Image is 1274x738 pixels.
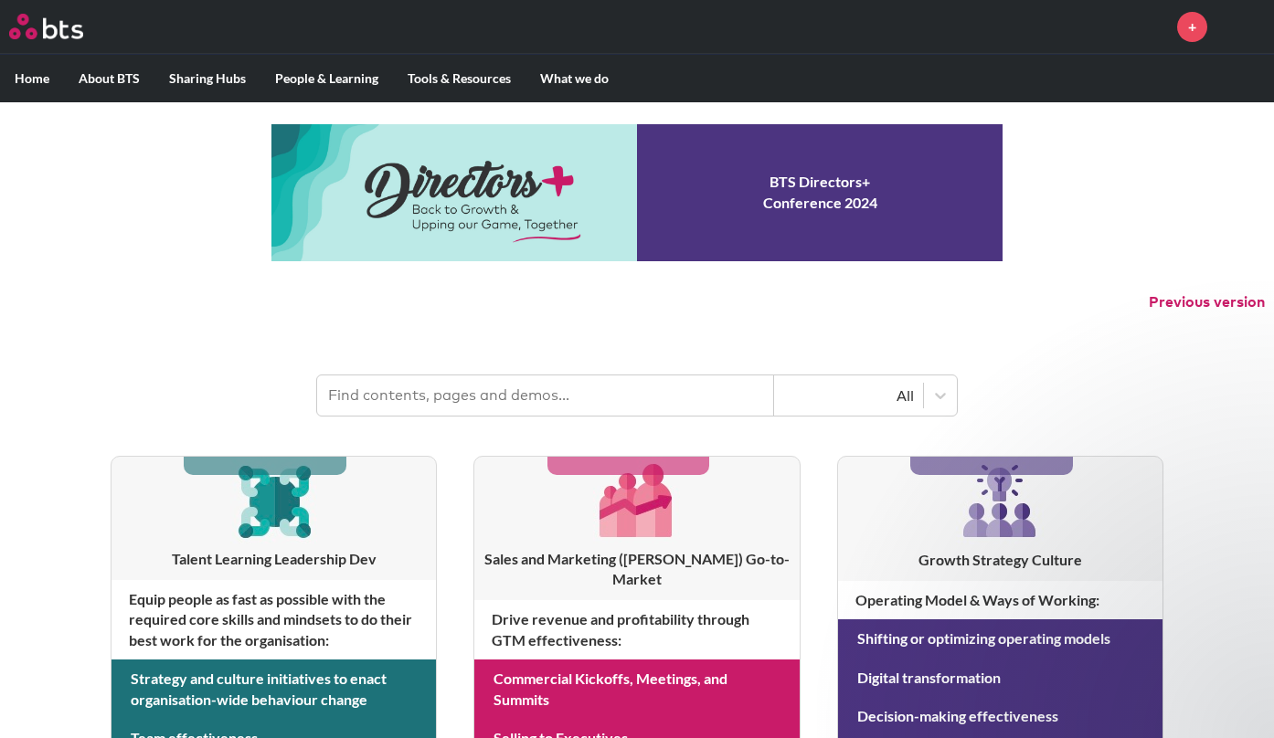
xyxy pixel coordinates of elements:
label: Tools & Resources [393,55,526,102]
h3: Talent Learning Leadership Dev [111,549,436,569]
h3: Sales and Marketing ([PERSON_NAME]) Go-to-Market [474,549,799,590]
h4: Equip people as fast as possible with the required core skills and mindsets to do their best work... [111,580,436,659]
a: Conference 2024 [271,124,1003,261]
img: [object Object] [593,457,680,543]
h3: Growth Strategy Culture [838,550,1163,570]
a: Profile [1221,5,1265,48]
h4: Drive revenue and profitability through GTM effectiveness : [474,600,799,659]
a: + [1177,12,1207,42]
iframe: Intercom live chat [1212,676,1256,720]
label: Sharing Hubs [154,55,260,102]
label: About BTS [64,55,154,102]
img: BTS Logo [9,14,83,39]
h4: Operating Model & Ways of Working : [838,581,1163,619]
label: People & Learning [260,55,393,102]
input: Find contents, pages and demos... [317,375,774,416]
img: [object Object] [230,457,317,543]
button: Previous version [1149,292,1265,312]
label: What we do [526,55,623,102]
div: All [783,385,914,406]
a: Go home [9,14,117,39]
img: Paulina Navarro [1221,5,1265,48]
iframe: Intercom notifications message [908,347,1274,689]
